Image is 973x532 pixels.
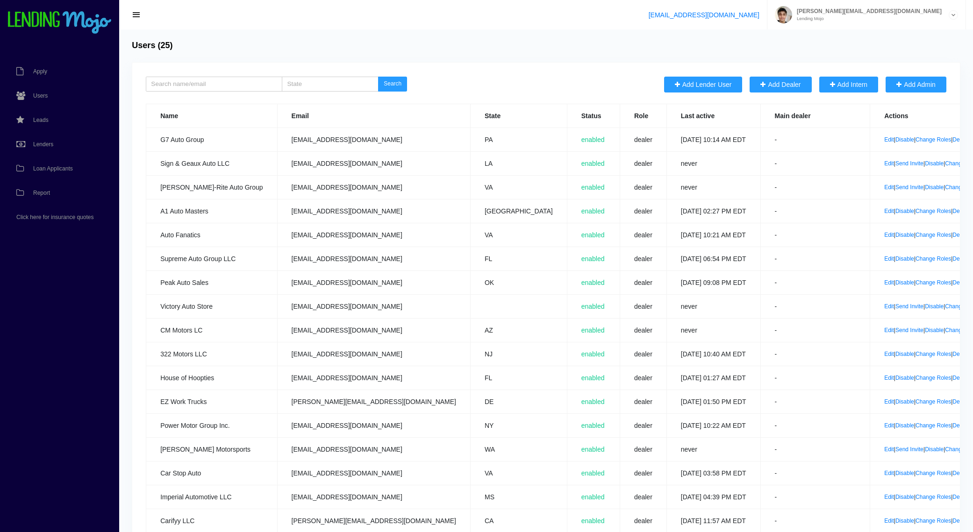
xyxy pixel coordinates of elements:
[895,398,914,405] a: Disable
[33,117,49,123] span: Leads
[760,128,870,151] td: -
[884,255,894,262] a: Edit
[925,327,944,333] a: Disable
[581,517,605,525] span: enabled
[146,318,277,342] td: CM Motors LC
[895,375,914,381] a: Disable
[884,327,894,333] a: Edit
[666,247,760,270] td: [DATE] 06:54 PM EDT
[792,16,942,21] small: Lending Mojo
[886,77,946,92] button: Add Admin
[884,160,894,167] a: Edit
[895,255,914,262] a: Disable
[581,184,605,191] span: enabled
[277,128,470,151] td: [EMAIL_ADDRESS][DOMAIN_NAME]
[470,318,567,342] td: AZ
[916,422,951,429] a: Change Roles
[666,128,760,151] td: [DATE] 10:14 AM EDT
[884,279,894,286] a: Edit
[895,470,914,476] a: Disable
[895,184,923,191] a: Send Invite
[760,223,870,247] td: -
[760,247,870,270] td: -
[277,318,470,342] td: [EMAIL_ADDRESS][DOMAIN_NAME]
[581,493,605,501] span: enabled
[666,342,760,366] td: [DATE] 10:40 AM EDT
[916,279,951,286] a: Change Roles
[277,247,470,270] td: [EMAIL_ADDRESS][DOMAIN_NAME]
[146,270,277,294] td: Peak Auto Sales
[277,223,470,247] td: [EMAIL_ADDRESS][DOMAIN_NAME]
[620,151,666,175] td: dealer
[146,366,277,390] td: House of Hoopties
[620,128,666,151] td: dealer
[895,279,914,286] a: Disable
[925,160,944,167] a: Disable
[666,413,760,437] td: [DATE] 10:22 AM EDT
[277,199,470,223] td: [EMAIL_ADDRESS][DOMAIN_NAME]
[620,437,666,461] td: dealer
[470,270,567,294] td: OK
[470,104,567,128] th: State
[277,390,470,413] td: [PERSON_NAME][EMAIL_ADDRESS][DOMAIN_NAME]
[664,77,743,92] button: Add Lender User
[819,77,879,92] button: Add Intern
[620,461,666,485] td: dealer
[666,199,760,223] td: [DATE] 02:27 PM EDT
[277,270,470,294] td: [EMAIL_ADDRESS][DOMAIN_NAME]
[884,208,894,214] a: Edit
[760,485,870,509] td: -
[146,199,277,223] td: A1 Auto Masters
[567,104,620,128] th: Status
[146,413,277,437] td: Power Motor Group Inc.
[581,446,605,453] span: enabled
[282,77,379,92] input: State
[581,469,605,477] span: enabled
[925,446,944,453] a: Disable
[916,518,951,524] a: Change Roles
[470,223,567,247] td: VA
[277,437,470,461] td: [EMAIL_ADDRESS][DOMAIN_NAME]
[620,270,666,294] td: dealer
[916,375,951,381] a: Change Roles
[760,390,870,413] td: -
[581,398,605,405] span: enabled
[750,77,811,92] button: Add Dealer
[792,8,942,14] span: [PERSON_NAME][EMAIL_ADDRESS][DOMAIN_NAME]
[146,151,277,175] td: Sign & Geaux Auto LLC
[649,11,759,19] a: [EMAIL_ADDRESS][DOMAIN_NAME]
[581,160,605,167] span: enabled
[895,446,923,453] a: Send Invite
[620,294,666,318] td: dealer
[895,518,914,524] a: Disable
[666,294,760,318] td: never
[146,223,277,247] td: Auto Fanatics
[16,214,93,220] span: Click here for insurance quotes
[666,223,760,247] td: [DATE] 10:21 AM EDT
[470,175,567,199] td: VA
[884,184,894,191] a: Edit
[884,303,894,310] a: Edit
[666,270,760,294] td: [DATE] 09:08 PM EDT
[620,366,666,390] td: dealer
[7,11,112,35] img: logo-small.png
[146,437,277,461] td: [PERSON_NAME] Motorsports
[277,294,470,318] td: [EMAIL_ADDRESS][DOMAIN_NAME]
[760,175,870,199] td: -
[33,166,73,171] span: Loan Applicants
[895,303,923,310] a: Send Invite
[884,470,894,476] a: Edit
[620,199,666,223] td: dealer
[895,422,914,429] a: Disable
[895,160,923,167] a: Send Invite
[895,494,914,500] a: Disable
[666,175,760,199] td: never
[620,485,666,509] td: dealer
[146,128,277,151] td: G7 Auto Group
[775,6,792,23] img: Profile image
[666,461,760,485] td: [DATE] 03:58 PM EDT
[146,247,277,270] td: Supreme Auto Group LLC
[760,104,870,128] th: Main dealer
[620,175,666,199] td: dealer
[884,398,894,405] a: Edit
